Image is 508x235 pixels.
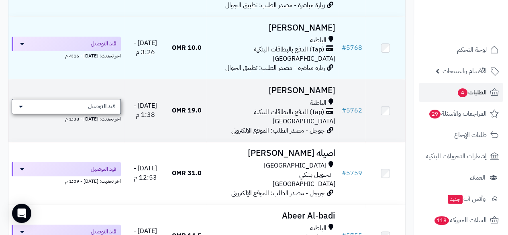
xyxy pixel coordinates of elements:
span: [DATE] - 12:53 م [134,163,157,182]
a: طلبات الإرجاع [419,125,503,145]
span: 4 [457,88,467,97]
span: الباطنة [310,36,326,45]
span: [DATE] - 3:26 م [134,38,157,57]
span: جوجل - مصدر الطلب: الموقع الإلكتروني [231,126,325,135]
span: العملاء [470,172,486,183]
a: #5762 [342,106,362,115]
span: 10.0 OMR [172,43,202,53]
h3: اصيله [PERSON_NAME] [210,149,335,158]
div: Open Intercom Messenger [12,204,31,223]
span: جديد [448,195,463,204]
span: المراجعات والأسئلة [428,108,487,119]
span: # [342,168,346,178]
span: [GEOGRAPHIC_DATA] [273,179,335,189]
span: (Tap) الدفع بالبطاقات البنكية [254,108,324,117]
span: قيد التوصيل [88,102,116,110]
a: #5768 [342,43,362,53]
span: 19.0 OMR [172,106,202,115]
a: لوحة التحكم [419,40,503,59]
span: الأقسام والمنتجات [443,65,487,77]
div: اخر تحديث: [DATE] - 1:09 م [12,176,121,185]
span: إشعارات التحويلات البنكية [426,151,487,162]
span: الطلبات [457,87,487,98]
span: 31.0 OMR [172,168,202,178]
span: # [342,43,346,53]
span: جوجل - مصدر الطلب: الموقع الإلكتروني [231,188,325,198]
span: 118 [434,216,449,225]
span: تـحـويـل بـنـكـي [299,170,331,180]
a: الطلبات4 [419,83,503,102]
img: logo-2.png [453,6,500,23]
span: [DATE] - 1:38 م [134,101,157,120]
span: وآتس آب [447,193,486,204]
span: [GEOGRAPHIC_DATA] [273,54,335,63]
div: اخر تحديث: [DATE] - 4:16 م [12,51,121,59]
a: العملاء [419,168,503,187]
a: المراجعات والأسئلة29 [419,104,503,123]
span: زيارة مباشرة - مصدر الطلب: تطبيق الجوال [225,0,325,10]
span: قيد التوصيل [91,40,116,48]
span: الباطنة [310,98,326,108]
h3: [PERSON_NAME] [210,23,335,33]
span: السلات المتروكة [434,215,487,226]
span: [GEOGRAPHIC_DATA] [264,161,326,170]
h3: [PERSON_NAME] [210,86,335,95]
span: الباطنة [310,224,326,233]
span: لوحة التحكم [457,44,487,55]
span: # [342,106,346,115]
span: زيارة مباشرة - مصدر الطلب: تطبيق الجوال [225,63,325,73]
span: طلبات الإرجاع [454,129,487,141]
div: اخر تحديث: [DATE] - 1:38 م [12,114,121,123]
a: السلات المتروكة118 [419,210,503,230]
span: قيد التوصيل [91,165,116,173]
span: (Tap) الدفع بالبطاقات البنكية [254,45,324,54]
a: وآتس آبجديد [419,189,503,208]
a: إشعارات التحويلات البنكية [419,147,503,166]
span: [GEOGRAPHIC_DATA] [273,116,335,126]
a: #5759 [342,168,362,178]
span: 29 [429,109,441,119]
h3: Abeer Al-badi [210,211,335,221]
